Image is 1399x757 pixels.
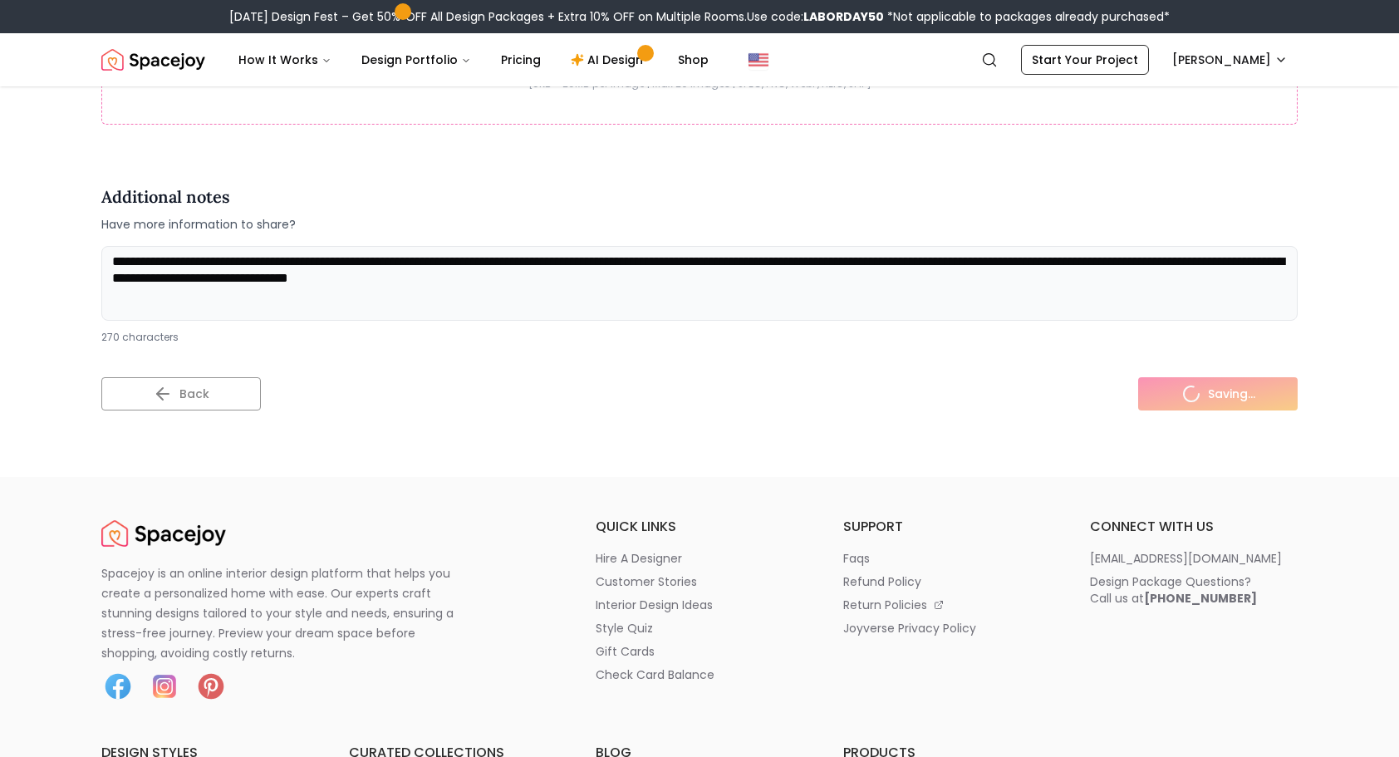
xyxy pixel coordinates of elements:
[596,620,803,637] a: style quiz
[596,597,803,613] a: interior design ideas
[225,43,722,76] nav: Main
[101,517,226,550] img: Spacejoy Logo
[1021,45,1149,75] a: Start Your Project
[1090,550,1298,567] a: [EMAIL_ADDRESS][DOMAIN_NAME]
[884,8,1170,25] span: *Not applicable to packages already purchased*
[101,670,135,703] img: Facebook icon
[843,550,870,567] p: faqs
[843,620,1051,637] a: joyverse privacy policy
[596,517,803,537] h6: quick links
[596,597,713,613] p: interior design ideas
[1090,517,1298,537] h6: connect with us
[843,620,976,637] p: joyverse privacy policy
[843,550,1051,567] a: faqs
[194,670,228,703] img: Pinterest icon
[1162,45,1298,75] button: [PERSON_NAME]
[1144,590,1257,607] b: [PHONE_NUMBER]
[348,43,484,76] button: Design Portfolio
[101,331,1298,344] div: 270 characters
[229,8,1170,25] div: [DATE] Design Fest – Get 50% OFF All Design Packages + Extra 10% OFF on Multiple Rooms.
[225,43,345,76] button: How It Works
[843,573,921,590] p: refund policy
[596,666,803,683] a: check card balance
[596,643,803,660] a: gift cards
[596,643,655,660] p: gift cards
[596,550,682,567] p: hire a designer
[1090,573,1257,607] div: Design Package Questions? Call us at
[101,563,474,663] p: Spacejoy is an online interior design platform that helps you create a personalized home with eas...
[803,8,884,25] b: LABORDAY50
[596,573,803,590] a: customer stories
[665,43,722,76] a: Shop
[101,33,1298,86] nav: Global
[747,8,884,25] span: Use code:
[101,43,205,76] img: Spacejoy Logo
[596,620,653,637] p: style quiz
[843,517,1051,537] h6: support
[596,666,714,683] p: check card balance
[101,517,226,550] a: Spacejoy
[557,43,661,76] a: AI Design
[1090,550,1282,567] p: [EMAIL_ADDRESS][DOMAIN_NAME]
[101,216,296,233] span: Have more information to share?
[843,597,1051,613] a: return policies
[843,597,927,613] p: return policies
[488,43,554,76] a: Pricing
[101,184,296,209] h4: Additional notes
[1090,573,1298,607] a: Design Package Questions?Call us at[PHONE_NUMBER]
[749,50,768,70] img: United States
[101,43,205,76] a: Spacejoy
[596,550,803,567] a: hire a designer
[148,670,181,703] img: Instagram icon
[596,573,697,590] p: customer stories
[843,573,1051,590] a: refund policy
